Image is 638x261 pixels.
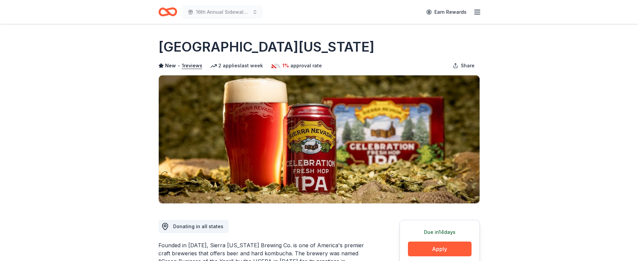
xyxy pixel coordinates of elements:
a: Earn Rewards [422,6,471,18]
span: approval rate [290,62,322,70]
div: Due in 14 days [408,228,472,236]
img: Image for Sierra Nevada [159,75,480,203]
button: 16th Annual Sidewalk's 10k Party [183,5,263,19]
span: Donating in all states [173,223,223,229]
span: 16th Annual Sidewalk's 10k Party [196,8,250,16]
span: 1% [282,62,289,70]
div: 2 applies last week [210,62,263,70]
span: Share [461,62,475,70]
a: Home [158,4,177,20]
span: • [178,63,180,68]
span: New [165,62,176,70]
button: Apply [408,242,472,256]
h1: [GEOGRAPHIC_DATA][US_STATE] [158,38,374,56]
button: 1reviews [182,62,202,70]
button: Share [447,59,480,72]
